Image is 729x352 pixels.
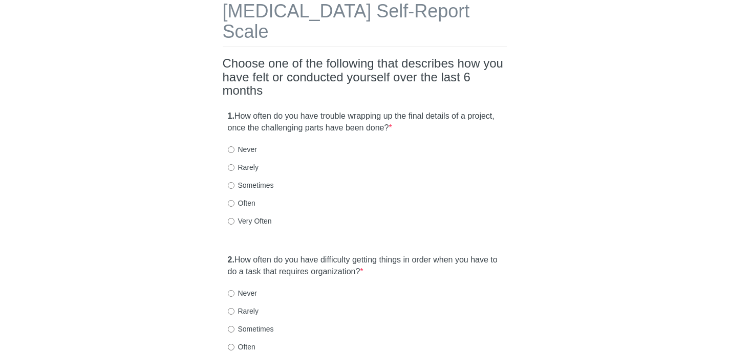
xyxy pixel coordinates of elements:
[228,198,255,208] label: Often
[228,112,234,120] strong: 1.
[228,144,257,155] label: Never
[228,326,234,333] input: Sometimes
[228,308,234,315] input: Rarely
[228,288,257,298] label: Never
[228,342,255,352] label: Often
[223,57,507,97] h2: Choose one of the following that describes how you have felt or conducted yourself over the last ...
[228,111,502,134] label: How often do you have trouble wrapping up the final details of a project, once the challenging pa...
[228,218,234,225] input: Very Often
[228,182,234,189] input: Sometimes
[228,255,234,264] strong: 2.
[228,146,234,153] input: Never
[228,254,502,278] label: How often do you have difficulty getting things in order when you have to do a task that requires...
[223,1,507,47] h1: [MEDICAL_DATA] Self-Report Scale
[228,200,234,207] input: Often
[228,306,259,316] label: Rarely
[228,324,274,334] label: Sometimes
[228,164,234,171] input: Rarely
[228,162,259,172] label: Rarely
[228,180,274,190] label: Sometimes
[228,290,234,297] input: Never
[228,216,272,226] label: Very Often
[228,344,234,350] input: Often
